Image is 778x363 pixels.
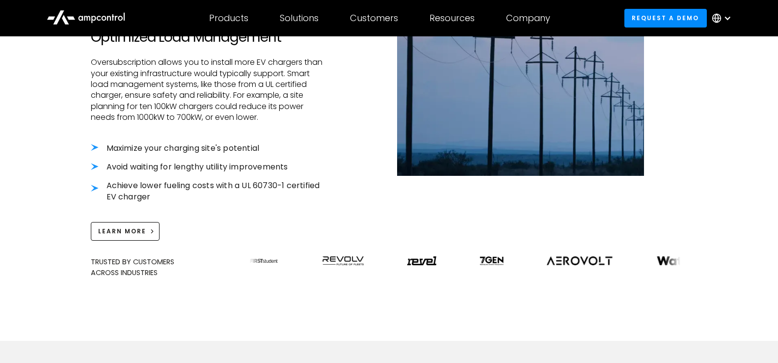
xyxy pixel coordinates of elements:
div: Learn More [98,227,146,236]
div: Solutions [280,13,319,24]
li: Avoid waiting for lengthy utility improvements [91,162,323,172]
div: Resources [429,13,475,24]
div: Trusted By Customers Across Industries [91,256,234,279]
div: Company [506,13,550,24]
a: Request a demo [624,9,707,27]
div: Customers [350,13,398,24]
p: Oversubscription allows you to install more EV chargers than your existing infrastructure would t... [91,57,323,123]
li: Achieve lower fueling costs with a UL 60730-1 certified EV charger [91,180,323,202]
h2: Overcome Grid Constraints with Optimized Load Management [91,12,323,45]
li: Maximize your charging site's potential [91,143,323,154]
div: Products [209,13,248,24]
a: Learn More [91,222,160,240]
img: Ampcontrol's UL 60730-1 Certification Allows Fast, Reliable and Safe Oversubscription [397,11,644,176]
